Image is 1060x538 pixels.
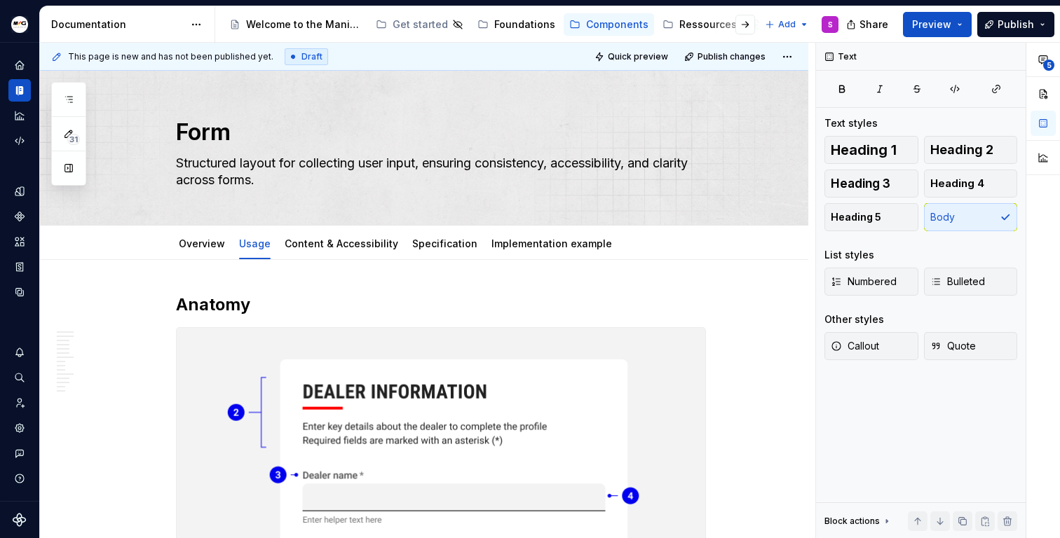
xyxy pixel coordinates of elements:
[824,511,892,531] div: Block actions
[824,248,874,262] div: List styles
[224,11,758,39] div: Page tree
[370,13,469,36] a: Get started
[224,13,367,36] a: Welcome to the Manitou and [PERSON_NAME] Design System
[824,312,884,326] div: Other styles
[680,47,772,67] button: Publish changes
[998,18,1034,32] span: Publish
[8,104,31,127] a: Analytics
[824,203,918,231] button: Heading 5
[831,210,881,224] span: Heading 5
[8,417,31,439] a: Settings
[924,170,1018,198] button: Heading 4
[8,79,31,102] a: Documentation
[930,143,993,157] span: Heading 2
[173,228,231,258] div: Overview
[8,341,31,364] button: Notifications
[486,228,618,258] div: Implementation example
[924,268,1018,296] button: Bulleted
[412,237,477,249] a: Specification
[1043,60,1054,71] span: 5
[8,180,31,202] a: Design tokens
[828,19,833,30] div: S
[8,230,31,253] a: Assets
[8,205,31,228] a: Components
[176,294,706,316] h2: Anatomy
[930,339,976,353] span: Quote
[930,177,984,191] span: Heading 4
[930,275,985,289] span: Bulleted
[912,18,951,32] span: Preview
[924,136,1018,164] button: Heading 2
[977,12,1054,37] button: Publish
[564,13,654,36] a: Components
[8,54,31,76] a: Home
[8,130,31,152] a: Code automation
[586,18,648,32] div: Components
[13,513,27,527] svg: Supernova Logo
[590,47,674,67] button: Quick preview
[407,228,483,258] div: Specification
[68,51,273,62] span: This page is new and has not been published yet.
[233,228,276,258] div: Usage
[839,12,897,37] button: Share
[824,268,918,296] button: Numbered
[393,18,448,32] div: Get started
[831,177,890,191] span: Heading 3
[279,228,404,258] div: Content & Accessibility
[8,392,31,414] a: Invite team
[859,18,888,32] span: Share
[179,237,225,249] a: Overview
[831,275,897,289] span: Numbered
[698,51,766,62] span: Publish changes
[301,51,322,62] span: Draft
[924,332,1018,360] button: Quote
[491,237,612,249] a: Implementation example
[903,12,972,37] button: Preview
[8,366,31,389] button: Search ⌘K
[824,116,878,130] div: Text styles
[824,332,918,360] button: Callout
[472,13,561,36] a: Foundations
[824,170,918,198] button: Heading 3
[285,237,398,249] a: Content & Accessibility
[494,18,555,32] div: Foundations
[51,18,184,32] div: Documentation
[831,143,897,157] span: Heading 1
[824,136,918,164] button: Heading 1
[173,152,703,191] textarea: Structured layout for collecting user input, ensuring consistency, accessibility, and clarity acr...
[67,134,80,145] span: 31
[11,16,28,33] img: e5cfe62c-2ffb-4aae-a2e8-6f19d60e01f1.png
[173,116,703,149] textarea: Form
[679,18,737,32] div: Ressources
[761,15,813,34] button: Add
[778,19,796,30] span: Add
[657,13,742,36] a: Ressources
[608,51,668,62] span: Quick preview
[824,516,880,527] div: Block actions
[239,237,271,249] a: Usage
[831,339,879,353] span: Callout
[8,281,31,303] a: Data sources
[246,18,362,32] div: Welcome to the Manitou and [PERSON_NAME] Design System
[8,256,31,278] a: Storybook stories
[8,442,31,464] button: Contact support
